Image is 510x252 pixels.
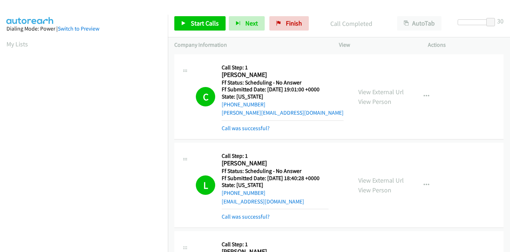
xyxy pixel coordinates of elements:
[222,159,329,168] h2: [PERSON_NAME]
[358,186,391,194] a: View Person
[397,16,441,31] button: AutoTab
[222,152,329,160] h5: Call Step: 1
[174,16,226,31] a: Start Calls
[222,168,329,175] h5: Ff Status: Scheduling - No Answer
[222,241,329,248] h5: Call Step: 1
[222,125,270,132] a: Call was successful?
[222,175,329,182] h5: Ff Submitted Date: [DATE] 18:40:28 +0000
[222,86,344,93] h5: Ff Submitted Date: [DATE] 19:01:00 +0000
[358,97,391,106] a: View Person
[222,64,344,71] h5: Call Step: 1
[428,41,504,49] p: Actions
[222,182,329,189] h5: State: [US_STATE]
[269,16,309,31] a: Finish
[196,175,215,195] h1: L
[196,87,215,106] h1: C
[222,71,329,79] h2: [PERSON_NAME]
[222,213,270,220] a: Call was successful?
[222,93,344,100] h5: State: [US_STATE]
[191,19,219,27] span: Start Calls
[286,19,302,27] span: Finish
[222,189,265,196] a: [PHONE_NUMBER]
[222,101,265,108] a: [PHONE_NUMBER]
[6,24,161,33] div: Dialing Mode: Power |
[58,25,99,32] a: Switch to Preview
[358,88,404,96] a: View External Url
[490,97,510,155] iframe: Resource Center
[222,198,304,205] a: [EMAIL_ADDRESS][DOMAIN_NAME]
[174,41,326,49] p: Company Information
[318,19,384,28] p: Call Completed
[229,16,265,31] button: Next
[222,109,344,116] a: [PERSON_NAME][EMAIL_ADDRESS][DOMAIN_NAME]
[222,79,344,86] h5: Ff Status: Scheduling - No Answer
[245,19,258,27] span: Next
[497,16,504,26] div: 30
[358,176,404,184] a: View External Url
[6,40,28,48] a: My Lists
[339,41,415,49] p: View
